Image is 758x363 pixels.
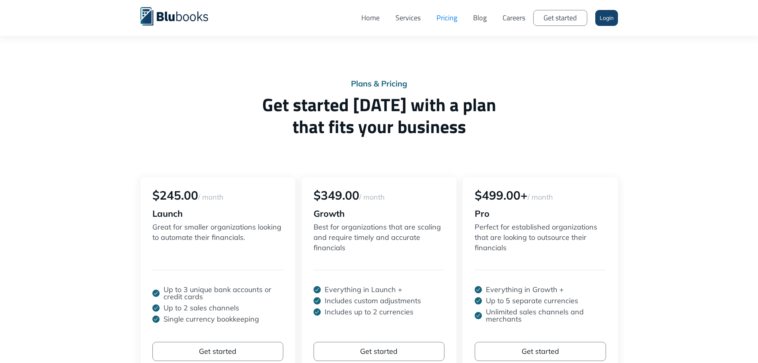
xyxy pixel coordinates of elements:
[140,80,618,88] div: Plans & Pricing
[164,304,239,312] p: Up to 2 sales channels
[495,6,533,30] a: Careers
[198,192,224,202] span: / month
[314,342,444,361] a: Get started
[465,6,495,30] a: Blog
[475,189,606,201] div: $499.00+
[314,209,444,218] div: Growth
[164,316,259,323] p: Single currency bookkeeping
[152,209,283,218] div: Launch
[325,297,421,304] p: Includes custom adjustments
[486,286,564,293] p: Everything in Growth +
[528,192,553,202] span: / month
[140,6,220,26] a: home
[486,297,578,304] p: Up to 5 separate currencies
[353,6,388,30] a: Home
[140,116,618,137] span: that fits your business
[314,222,444,254] p: Best for organizations that are scaling and require timely and accurate financials
[533,10,587,26] a: Get started
[388,6,429,30] a: Services
[325,286,402,293] p: Everything in Launch +
[475,222,606,254] p: Perfect for established organizations that are looking to outsource their financials
[152,222,283,254] p: Great for smaller organizations looking to automate their financials.
[164,286,283,300] p: Up to 3 unique bank accounts or credit cards
[429,6,465,30] a: Pricing
[152,189,283,201] div: $245.00
[314,189,444,201] div: $349.00
[325,308,413,316] p: Includes up to 2 currencies
[140,94,618,137] h1: Get started [DATE] with a plan
[475,342,606,361] a: Get started
[152,342,283,361] a: Get started
[359,192,385,202] span: / month
[486,308,606,323] p: Unlimited sales channels and merchants
[475,209,606,218] div: Pro
[595,10,618,26] a: Login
